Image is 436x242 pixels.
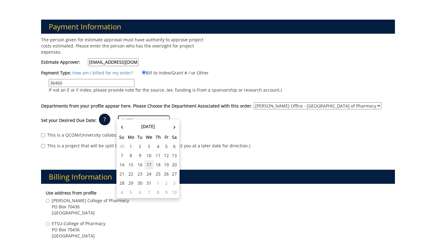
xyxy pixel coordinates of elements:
[162,151,171,160] td: 12
[41,103,252,109] label: Departments from your profile appear here. Please Choose the Department Associated with this order.
[144,188,154,197] td: 7
[118,169,126,179] td: 21
[154,179,162,188] td: 1
[126,142,136,151] td: 1
[126,120,170,133] th: [DATE]
[170,169,178,179] td: 27
[41,132,145,138] label: This is a QCOM/University collaborative project.
[118,160,126,169] td: 14
[118,115,170,125] input: MM/DD/YYYY
[134,69,209,76] label: Bill to Index/Grant # / or Other
[136,188,144,197] td: 6
[154,160,162,169] td: 18
[142,70,146,74] input: Bill to Index/Grant # / or Other
[46,190,97,196] b: Use address from profile
[170,142,178,151] td: 6
[49,79,135,87] input: If not an E or F index, please provide note for the source. (ex. funding is from a sponsorship or...
[126,169,136,179] td: 22
[144,151,154,160] td: 10
[162,142,171,151] td: 5
[118,142,126,151] td: 30
[52,221,105,227] span: ETSU-College of Pharmacy
[126,151,136,160] td: 8
[136,151,144,160] td: 9
[52,227,105,233] span: PO Box 70436
[46,222,50,226] input: ETSU-College of Pharmacy PO Box 70436 [GEOGRAPHIC_DATA]
[49,87,282,93] p: If not an E or F index, please provide note for the source. (ex. funding is from a sponsorship or...
[118,120,126,133] th: ‹
[170,120,178,133] th: ›
[52,233,105,239] span: [GEOGRAPHIC_DATA]
[144,133,154,142] th: We
[136,169,144,179] td: 23
[136,179,144,188] td: 30
[99,114,110,125] p: ?
[41,143,250,149] label: This is a project that will be split billed. (BMC Creative will contact you at a later date for d...
[118,133,126,142] th: Su
[170,151,178,160] td: 13
[118,179,126,188] td: 28
[170,188,178,197] td: 10
[52,198,129,204] span: [PERSON_NAME] College of Pharmacy
[154,188,162,197] td: 8
[52,210,129,216] span: [GEOGRAPHIC_DATA]
[41,170,395,184] h3: Billing Information
[118,151,126,160] td: 7
[41,144,45,148] input: This is a project that will be split billed. (BMC Creative will contact you at a later date for d...
[154,151,162,160] td: 11
[41,70,71,76] label: Payment Type:
[41,133,45,137] input: This is a QCOM/University collaborative project.
[41,117,97,123] label: Set your Desired Due Date:
[46,199,50,203] input: [PERSON_NAME] College of Pharmacy PO Box 70436 [GEOGRAPHIC_DATA]
[136,142,144,151] td: 2
[144,160,154,169] td: 17
[170,133,178,142] th: Sa
[118,188,126,197] td: 4
[126,188,136,197] td: 5
[126,133,136,142] th: Mo
[41,37,214,55] p: The person given for estimate approval must have authority to approve project costs estimated. Pl...
[41,20,395,34] h3: Payment Information
[162,160,171,169] td: 19
[126,160,136,169] td: 15
[162,169,171,179] td: 26
[154,169,162,179] td: 25
[72,70,133,76] a: How am I billed for my order?
[154,133,162,142] th: Th
[126,179,136,188] td: 29
[154,142,162,151] td: 4
[144,169,154,179] td: 24
[41,58,138,66] label: Estimate Approver:
[162,133,171,142] th: Fr
[144,179,154,188] td: 31
[162,179,171,188] td: 2
[136,160,144,169] td: 16
[52,204,129,210] span: PO Box 70436
[170,179,178,188] td: 3
[88,58,138,66] input: Estimate Approver:
[170,160,178,169] td: 20
[136,133,144,142] th: Tu
[144,142,154,151] td: 3
[162,188,171,197] td: 9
